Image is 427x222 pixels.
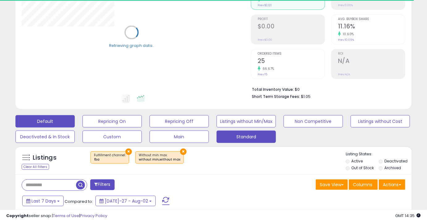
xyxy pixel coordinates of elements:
h2: $0.00 [258,23,325,31]
span: Last 7 Days [32,198,56,204]
b: Short Term Storage Fees: [252,94,300,99]
a: Privacy Policy [80,213,107,219]
span: Avg. Buybox Share [338,18,405,21]
button: Actions [379,179,405,190]
label: Archived [385,165,401,170]
button: Filters [90,179,114,190]
button: [DATE]-27 - Aug-02 [95,196,156,206]
h5: Listings [33,153,57,162]
span: 2025-08-10 14:35 GMT [395,213,421,219]
small: Prev: $0.00 [258,38,272,42]
button: Repricing Off [150,115,209,128]
strong: Copyright [6,213,29,219]
div: fba [94,157,126,162]
button: × [180,149,187,155]
button: Columns [349,179,378,190]
button: Listings without Min/Max [217,115,276,128]
h2: N/A [338,57,405,66]
div: Retrieving graph data.. [109,43,154,48]
label: Deactivated [385,158,408,164]
small: Prev: 0.00% [338,3,353,7]
small: Prev: 10.09% [338,38,354,42]
h2: 25 [258,57,325,66]
span: Fulfillment channel : [94,153,126,162]
div: without min,without max [139,157,180,162]
button: Last 7 Days [22,196,64,206]
b: Total Inventory Value: [252,87,294,92]
button: Standard [217,131,276,143]
button: Non Competitive [284,115,343,128]
label: Out of Stock [351,165,374,170]
button: Default [15,115,75,128]
span: ROI [338,52,405,56]
small: Prev: $2,121 [258,3,272,7]
a: Terms of Use [53,213,79,219]
small: 66.67% [260,66,274,71]
span: Without min max : [139,153,180,162]
small: Prev: 15 [258,73,267,76]
small: 10.60% [341,32,354,36]
li: $0 [252,85,401,93]
button: Listings without Cost [351,115,410,128]
button: × [125,149,132,155]
p: Listing States: [346,151,412,157]
button: Deactivated & In Stock [15,131,75,143]
span: Columns [353,182,372,188]
span: Profit [258,18,325,21]
button: Main [150,131,209,143]
label: Active [351,158,363,164]
span: Ordered Items [258,52,325,56]
span: Compared to: [65,199,93,204]
div: Clear All Filters [22,164,49,170]
button: Repricing On [82,115,142,128]
button: Save View [316,179,348,190]
span: $1.05 [301,94,311,99]
small: Prev: N/A [338,73,350,76]
span: [DATE]-27 - Aug-02 [105,198,148,204]
h2: 11.16% [338,23,405,31]
button: Custom [82,131,142,143]
div: seller snap | | [6,213,107,219]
